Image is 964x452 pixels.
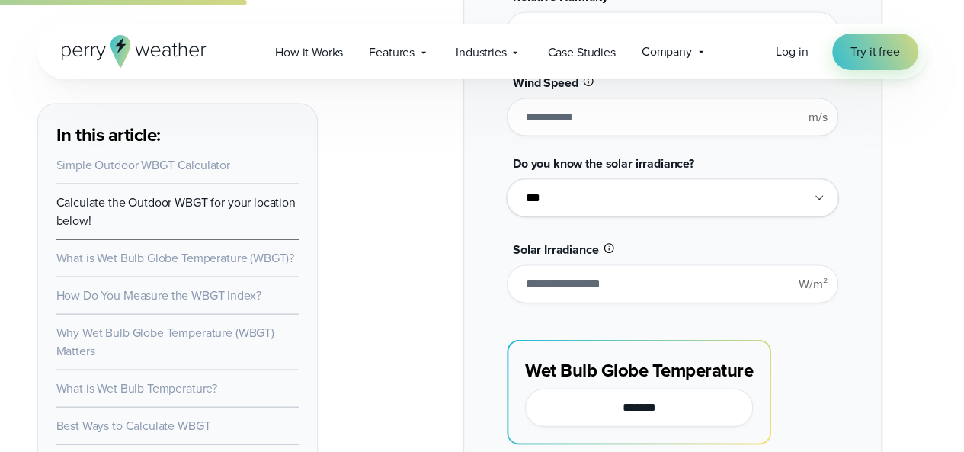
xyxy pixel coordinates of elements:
a: Why Wet Bulb Globe Temperature (WBGT) Matters [56,324,274,360]
span: Case Studies [547,43,615,62]
span: Solar Irradiance [513,241,599,258]
h3: In this article: [56,123,299,147]
a: How Do You Measure the WBGT Index? [56,287,261,304]
a: Log in [776,43,808,61]
span: Try it free [850,43,899,61]
a: Case Studies [534,37,628,68]
a: Best Ways to Calculate WBGT [56,417,211,434]
a: Try it free [832,34,918,70]
span: Company [642,43,692,61]
a: Simple Outdoor WBGT Calculator [56,156,230,174]
span: Industries [456,43,506,62]
span: Features [369,43,415,62]
a: What is Wet Bulb Globe Temperature (WBGT)? [56,249,295,267]
a: Calculate the Outdoor WBGT for your location below! [56,194,296,229]
span: Log in [776,43,808,60]
span: Do you know the solar irradiance? [513,155,694,172]
a: What is Wet Bulb Temperature? [56,380,218,397]
span: Wind Speed [513,74,578,91]
span: How it Works [275,43,343,62]
a: How it Works [262,37,356,68]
